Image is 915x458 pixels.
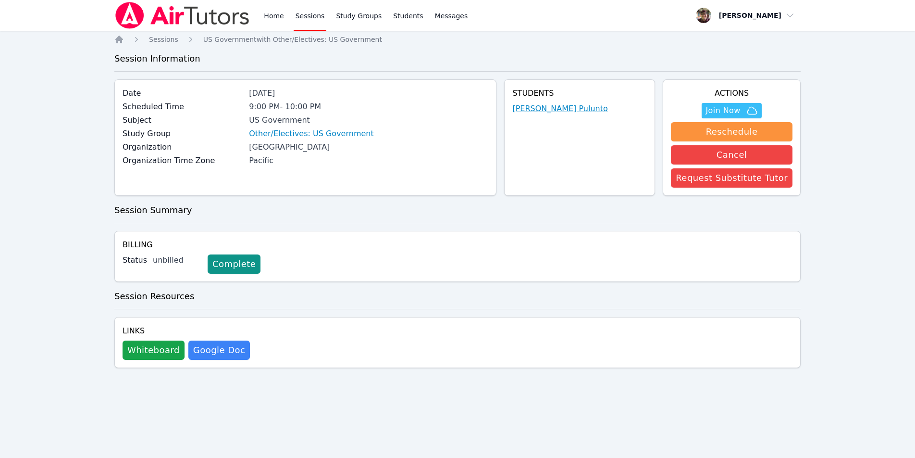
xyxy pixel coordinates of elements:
[188,341,250,360] a: Google Doc
[153,254,200,266] div: unbilled
[512,88,647,99] h4: Students
[435,11,468,21] span: Messages
[123,114,243,126] label: Subject
[123,155,243,166] label: Organization Time Zone
[512,103,607,114] a: [PERSON_NAME] Pulunto
[123,88,243,99] label: Date
[114,290,801,303] h3: Session Resources
[114,52,801,65] h3: Session Information
[149,36,178,43] span: Sessions
[149,35,178,44] a: Sessions
[114,2,250,29] img: Air Tutors
[249,155,488,166] div: Pacific
[671,145,792,165] button: Cancel
[249,128,374,140] a: Other/Electives: US Government
[123,239,792,251] h4: Billing
[671,122,792,141] button: Reschedule
[702,103,761,118] button: Join Now
[114,35,801,44] nav: Breadcrumb
[203,36,382,43] span: US Government with Other/Electives: US Government
[123,325,250,337] h4: Links
[123,101,243,113] label: Scheduled Time
[123,341,185,360] button: Whiteboard
[249,114,488,126] div: US Government
[249,88,488,99] div: [DATE]
[671,88,792,99] h4: Actions
[208,254,260,274] a: Complete
[671,168,792,188] button: Request Substitute Tutor
[123,254,147,266] label: Status
[114,204,801,217] h3: Session Summary
[203,35,382,44] a: US Governmentwith Other/Electives: US Government
[123,128,243,140] label: Study Group
[705,105,740,116] span: Join Now
[249,101,488,113] div: 9:00 PM - 10:00 PM
[123,141,243,153] label: Organization
[249,141,488,153] div: [GEOGRAPHIC_DATA]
